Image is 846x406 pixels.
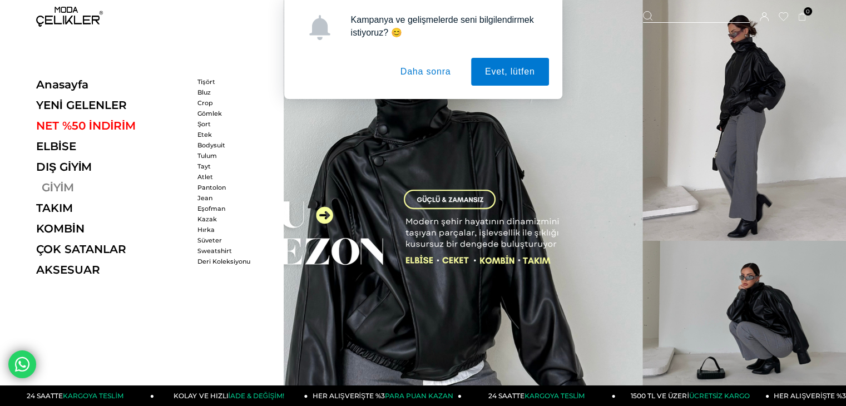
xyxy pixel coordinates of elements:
[36,201,189,215] a: TAKIM
[36,222,189,235] a: KOMBİN
[228,392,284,400] span: İADE & DEĞİŞİM!
[385,392,453,400] span: PARA PUAN KAZAN
[197,173,261,181] a: Atlet
[36,181,189,194] a: GİYİM
[1,385,155,406] a: 24 SAATTEKARGOYA TESLİM
[197,99,261,107] a: Crop
[197,120,261,128] a: Şort
[308,385,462,406] a: HER ALIŞVERİŞTE %3PARA PUAN KAZAN
[154,385,308,406] a: KOLAY VE HIZLIİADE & DEĞİŞİM!
[471,58,549,86] button: Evet, lütfen
[197,236,261,244] a: Süveter
[525,392,585,400] span: KARGOYA TESLİM
[36,119,189,132] a: NET %50 İNDİRİM
[342,13,549,39] div: Kampanya ve gelişmelerde seni bilgilendirmek istiyoruz? 😊
[197,152,261,160] a: Tulum
[197,247,261,255] a: Sweatshirt
[36,98,189,112] a: YENİ GELENLER
[387,58,465,86] button: Daha sonra
[616,385,770,406] a: 1500 TL VE ÜZERİÜCRETSİZ KARGO
[197,226,261,234] a: Hırka
[197,110,261,117] a: Gömlek
[307,15,332,40] img: notification icon
[197,194,261,202] a: Jean
[197,162,261,170] a: Tayt
[197,184,261,191] a: Pantolon
[197,215,261,223] a: Kazak
[36,263,189,276] a: AKSESUAR
[36,242,189,256] a: ÇOK SATANLAR
[197,258,261,265] a: Deri Koleksiyonu
[197,205,261,212] a: Eşofman
[36,160,189,174] a: DIŞ GİYİM
[462,385,616,406] a: 24 SAATTEKARGOYA TESLİM
[197,141,261,149] a: Bodysuit
[63,392,123,400] span: KARGOYA TESLİM
[689,392,750,400] span: ÜCRETSİZ KARGO
[36,140,189,153] a: ELBİSE
[197,131,261,138] a: Etek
